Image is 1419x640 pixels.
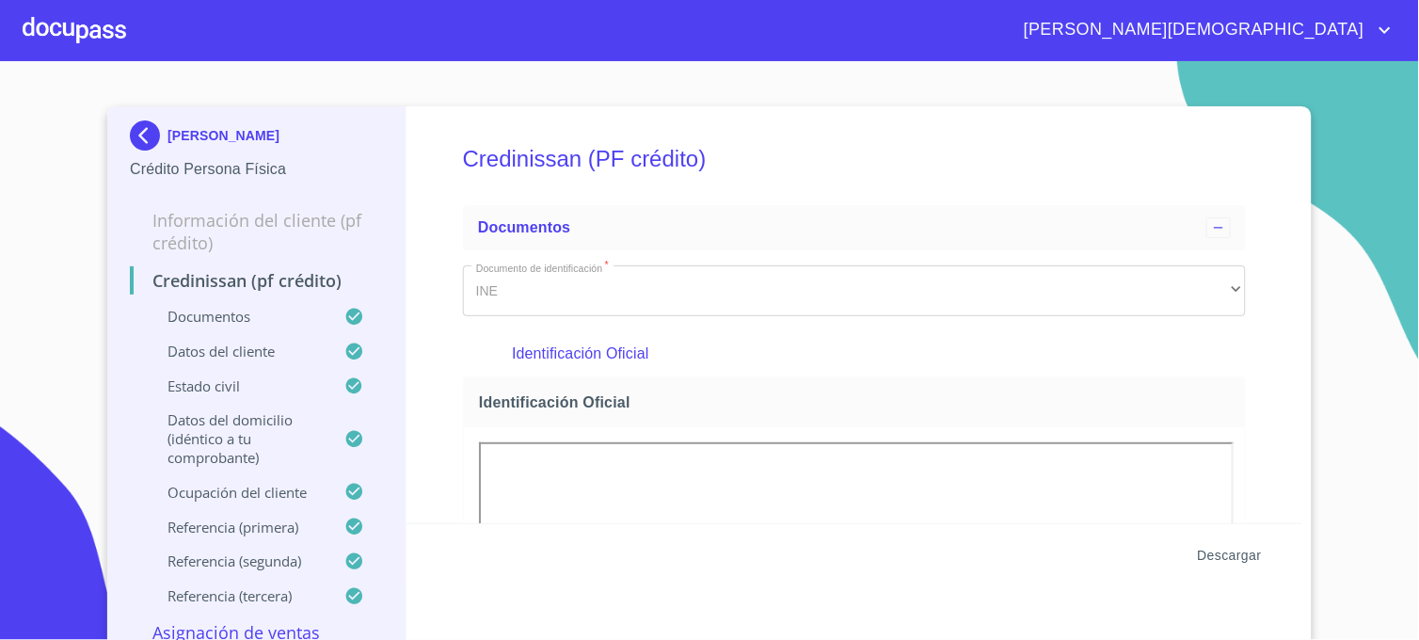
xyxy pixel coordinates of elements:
[463,120,1246,198] h5: Credinissan (PF crédito)
[130,376,344,395] p: Estado Civil
[1198,544,1262,568] span: Descargar
[130,158,383,181] p: Crédito Persona Física
[130,586,344,605] p: Referencia (tercera)
[463,265,1246,316] div: INE
[130,342,344,360] p: Datos del cliente
[1190,538,1269,573] button: Descargar
[130,269,383,292] p: Credinissan (PF crédito)
[167,128,279,143] p: [PERSON_NAME]
[479,392,1237,412] span: Identificación Oficial
[130,209,383,254] p: Información del cliente (PF crédito)
[463,205,1246,250] div: Documentos
[130,120,383,158] div: [PERSON_NAME]
[1010,15,1396,45] button: account of current user
[130,483,344,502] p: Ocupación del Cliente
[130,307,344,326] p: Documentos
[130,518,344,536] p: Referencia (primera)
[130,552,344,570] p: Referencia (segunda)
[1010,15,1374,45] span: [PERSON_NAME][DEMOGRAPHIC_DATA]
[478,219,570,235] span: Documentos
[512,343,1196,365] p: Identificación Oficial
[130,410,344,467] p: Datos del domicilio (idéntico a tu comprobante)
[130,120,167,151] img: Docupass spot blue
